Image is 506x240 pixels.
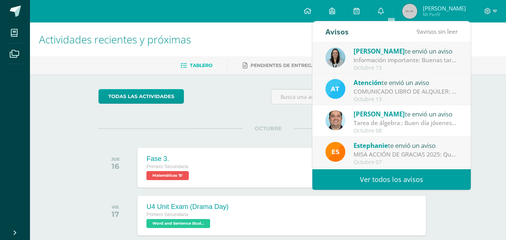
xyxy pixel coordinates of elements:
span: [PERSON_NAME] [354,110,405,118]
input: Busca una actividad próxima aquí... [271,89,437,104]
div: Avisos [325,21,349,42]
div: Octubre 13 [354,65,458,71]
div: MISA ACCIÓN DE GRACIAS 2025: Queridas Familias BSJ, un gusto saludarles. Mañana tendremos una San... [354,150,458,159]
span: Actividades recientes y próximas [39,32,191,46]
div: te envió un aviso [354,46,458,56]
span: Primero Secundaria [146,164,188,169]
div: U4 Unit Exam (Drama Day) [146,203,228,211]
div: JUE [111,157,120,162]
span: Pendientes de entrega [251,63,315,68]
span: [PERSON_NAME] [354,47,405,55]
div: te envió un aviso [354,109,458,119]
div: Información importante: Buenas tardes padres de familia, Compartimos información importante. Salu... [354,56,458,64]
img: 9fc725f787f6a993fc92a288b7a8b70c.png [325,79,345,99]
a: Ver todos los avisos [312,169,471,190]
span: Mi Perfil [423,11,466,18]
div: Octubre 08 [354,128,458,134]
div: VIE [112,204,119,210]
img: 45x45 [402,4,417,19]
span: Estephanie [354,141,388,150]
div: 16 [111,162,120,171]
div: COMUNICADO LIBRO DE ALQUILER: Estimados padres de familia, Les compartimos información importante... [354,87,458,96]
span: OCTUBRE [243,125,294,132]
div: Octubre 07 [354,159,458,165]
span: Atención [354,78,382,87]
span: 9 [416,27,420,36]
div: Fase 3. [146,155,191,163]
span: Tablero [190,63,212,68]
span: Matemáticas 'B' [146,171,189,180]
a: Tablero [181,60,212,72]
a: Pendientes de entrega [243,60,315,72]
span: [PERSON_NAME] [423,4,466,12]
span: avisos sin leer [416,27,458,36]
div: te envió un aviso [354,78,458,87]
a: todas las Actividades [99,89,184,104]
img: 4ba0fbdb24318f1bbd103ebd070f4524.png [325,142,345,162]
div: Tarea de álgebra.: Buen día jóvenes, adjunto la última tarea de álgebra, es un formulario sobre e... [354,119,458,127]
img: aed16db0a88ebd6752f21681ad1200a1.png [325,48,345,67]
img: 332fbdfa08b06637aa495b36705a9765.png [325,110,345,130]
div: Octubre 13 [354,96,458,103]
div: te envió un aviso [354,140,458,150]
